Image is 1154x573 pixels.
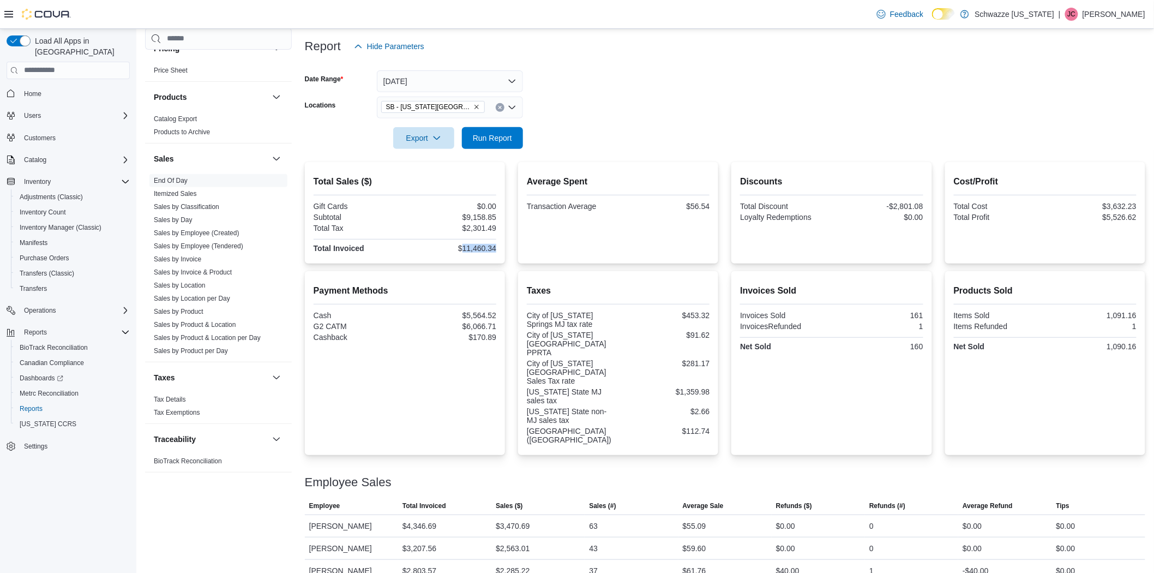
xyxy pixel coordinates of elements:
p: [PERSON_NAME] [1083,8,1145,21]
div: $5,526.62 [1047,213,1137,222]
div: 1,090.16 [1047,342,1137,351]
span: Sales by Product & Location per Day [154,333,261,342]
span: Transfers [20,284,47,293]
button: Taxes [270,371,283,384]
span: Washington CCRS [15,417,130,431]
div: City of [US_STATE] Springs MJ tax rate [527,311,616,329]
button: Canadian Compliance [11,355,134,371]
span: Inventory Manager (Classic) [15,221,130,234]
span: Sales by Invoice & Product [154,267,232,276]
div: [GEOGRAPHIC_DATA] ([GEOGRAPHIC_DATA]) [527,427,616,444]
span: Feedback [890,9,923,20]
span: Sales by Product [154,307,203,315]
span: Catalog [24,156,46,164]
span: Home [24,89,41,98]
span: Adjustments (Classic) [15,190,130,204]
div: Justin Cleer [1065,8,1078,21]
a: Products to Archive [154,128,210,135]
button: Pricing [270,41,283,55]
span: Inventory Count [20,208,66,217]
img: Cova [22,9,71,20]
h3: Report [305,40,341,53]
h3: Taxes [154,372,175,383]
a: Price Sheet [154,66,188,74]
span: Inventory [20,175,130,188]
a: Sales by Classification [154,202,219,210]
a: Itemized Sales [154,189,197,197]
button: Clear input [496,103,504,112]
a: Sales by Product & Location per Day [154,333,261,341]
a: Sales by Location [154,281,206,289]
button: Settings [2,438,134,454]
div: 0 [869,542,874,555]
button: Metrc Reconciliation [11,386,134,401]
div: $2,563.01 [496,542,530,555]
div: $91.62 [621,331,710,339]
span: Reports [24,328,47,337]
h3: Traceability [154,433,196,444]
span: Adjustments (Classic) [20,193,83,201]
a: Dashboards [15,372,68,385]
div: $0.00 [407,202,496,211]
strong: Total Invoiced [314,244,364,253]
button: Reports [2,325,134,340]
span: Dashboards [20,374,63,383]
div: [US_STATE] State non-MJ sales tax [527,407,616,425]
a: Tax Details [154,395,186,403]
a: Manifests [15,236,52,249]
label: Date Range [305,75,344,83]
a: Inventory Manager (Classic) [15,221,106,234]
div: Sales [145,174,292,361]
div: Pricing [145,63,292,81]
button: Adjustments (Classic) [11,189,134,205]
button: Transfers [11,281,134,296]
div: $9,158.85 [407,213,496,222]
button: Traceability [270,432,283,445]
span: Sales (#) [589,502,616,510]
div: $453.32 [621,311,710,320]
div: [US_STATE] State MJ sales tax [527,387,616,405]
h2: Invoices Sold [740,284,923,297]
a: End Of Day [154,176,188,184]
button: Taxes [154,372,268,383]
span: Users [20,109,130,122]
div: Total Tax [314,224,403,232]
button: [US_STATE] CCRS [11,416,134,432]
span: Purchase Orders [15,252,130,265]
span: Refunds (#) [869,502,905,510]
span: Manifests [20,238,47,247]
div: 1 [1047,322,1137,331]
span: Metrc Reconciliation [15,387,130,400]
span: Reports [20,326,130,339]
div: [PERSON_NAME] [305,538,398,559]
span: [US_STATE] CCRS [20,420,76,428]
button: Home [2,86,134,102]
span: Operations [24,306,56,315]
span: Sales by Employee (Tendered) [154,241,243,250]
span: Manifests [15,236,130,249]
div: Invoices Sold [740,311,830,320]
div: 63 [589,520,598,533]
span: Canadian Compliance [20,359,84,367]
span: Dashboards [15,372,130,385]
div: G2 CATM [314,322,403,331]
span: Run Report [473,133,512,144]
span: Transfers [15,282,130,295]
button: Run Report [462,127,523,149]
div: Subtotal [314,213,403,222]
div: $2,301.49 [407,224,496,232]
h2: Average Spent [527,175,710,188]
div: Total Cost [954,202,1043,211]
div: 1,091.16 [1047,311,1137,320]
div: Items Sold [954,311,1043,320]
span: Total Invoiced [402,502,446,510]
div: $0.00 [776,542,795,555]
div: Cash [314,311,403,320]
button: Reports [20,326,51,339]
div: Total Profit [954,213,1043,222]
span: Purchase Orders [20,254,69,262]
a: Sales by Invoice [154,255,201,262]
h2: Total Sales ($) [314,175,496,188]
button: Products [270,90,283,103]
